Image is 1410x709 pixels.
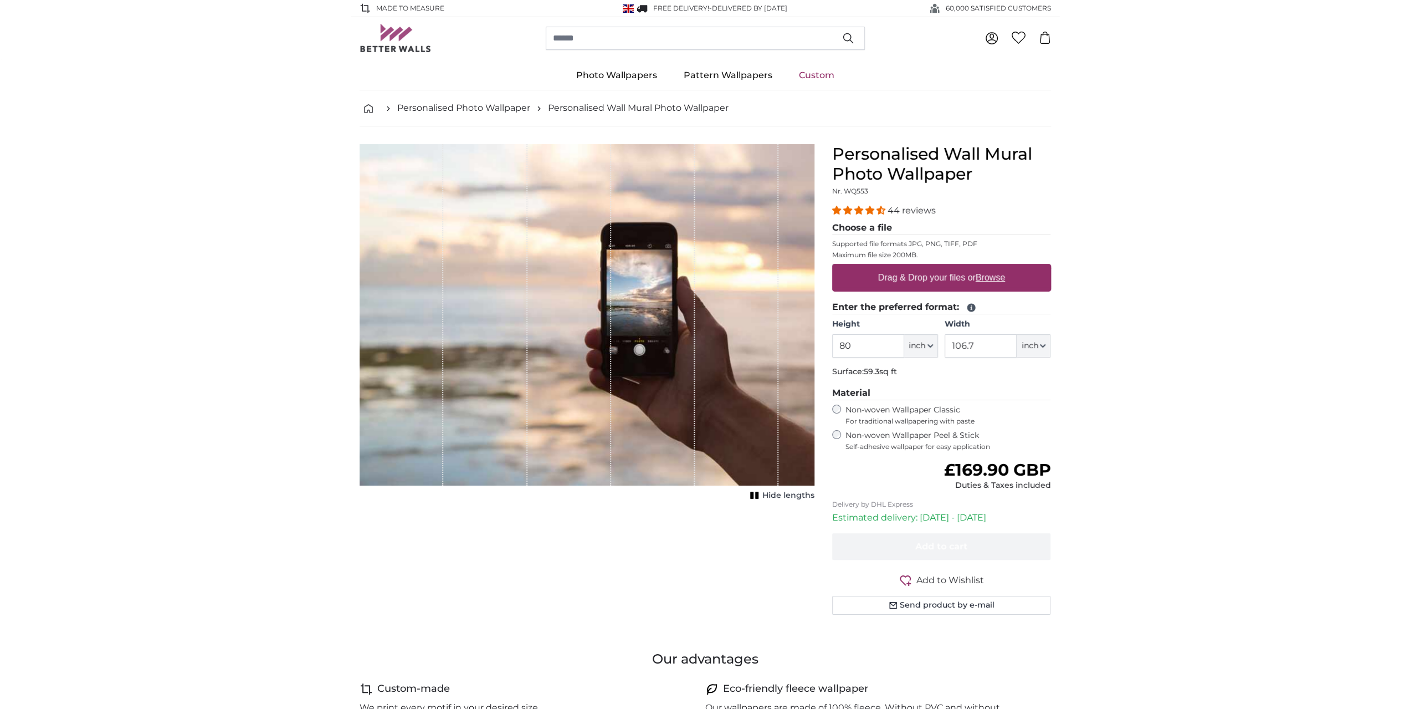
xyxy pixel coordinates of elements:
h4: Eco-friendly fleece wallpaper [723,681,868,697]
div: 1 of 1 [360,144,814,503]
span: 4.34 stars [832,205,888,216]
span: 59.3sq ft [864,366,897,376]
span: Delivered by [DATE] [712,4,787,12]
label: Width [945,319,1050,330]
a: Personalised Wall Mural Photo Wallpaper [548,101,729,115]
span: inch [1021,340,1038,351]
legend: Material [832,386,1051,400]
span: FREE delivery! [653,4,709,12]
a: Photo Wallpapers [563,61,670,90]
span: For traditional wallpapering with paste [845,417,1051,426]
legend: Choose a file [832,221,1051,235]
a: Pattern Wallpapers [670,61,786,90]
label: Drag & Drop your files or [873,267,1009,289]
div: Duties & Taxes included [944,480,1050,491]
label: Height [832,319,938,330]
button: inch [1017,334,1050,358]
span: £169.90 GBP [944,460,1050,480]
button: Hide lengths [747,488,814,503]
span: Nr. WQ553 [832,187,868,195]
h3: Our advantages [360,650,1051,668]
span: Self-adhesive wallpaper for easy application [845,442,1051,451]
button: inch [904,334,938,358]
nav: breadcrumbs [360,90,1051,126]
span: inch [909,340,925,351]
button: Send product by e-mail [832,596,1051,615]
span: Hide lengths [762,490,814,501]
p: Supported file formats JPG, PNG, TIFF, PDF [832,239,1051,248]
p: Delivery by DHL Express [832,500,1051,509]
span: 44 reviews [888,205,936,216]
a: Personalised Photo Wallpaper [397,101,530,115]
span: Add to Wishlist [916,574,984,587]
span: 60,000 SATISFIED CUSTOMERS [946,3,1051,13]
h4: Custom-made [377,681,450,697]
span: - [709,4,787,12]
h1: Personalised Wall Mural Photo Wallpaper [832,144,1051,184]
span: Made to Measure [376,3,444,13]
p: Estimated delivery: [DATE] - [DATE] [832,511,1051,524]
button: Add to cart [832,533,1051,560]
label: Non-woven Wallpaper Classic [845,405,1051,426]
p: Maximum file size 200MB. [832,251,1051,259]
legend: Enter the preferred format: [832,300,1051,314]
button: Add to Wishlist [832,573,1051,587]
a: Custom [786,61,848,90]
span: Add to cart [915,541,967,552]
img: United Kingdom [623,4,634,13]
img: Betterwalls [360,24,432,52]
label: Non-woven Wallpaper Peel & Stick [845,430,1051,451]
u: Browse [976,273,1005,282]
p: Surface: [832,366,1051,378]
